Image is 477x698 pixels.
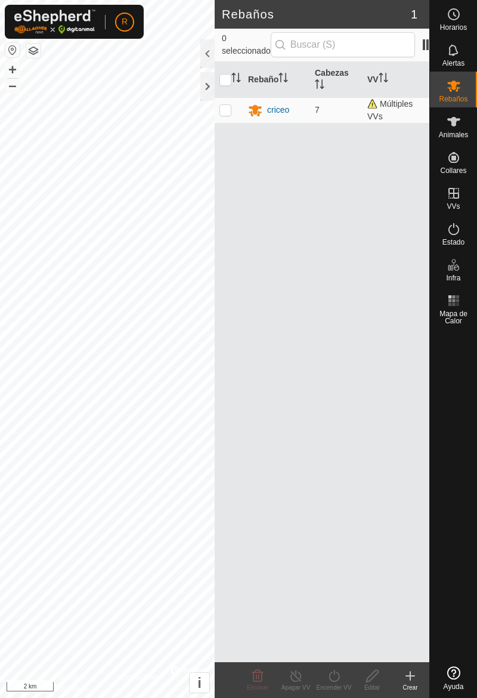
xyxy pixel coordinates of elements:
[14,10,95,34] img: Logo Gallagher
[54,672,107,693] a: Política de Privacidad
[247,684,268,691] span: Eliminar
[315,683,353,692] div: Encender VV
[439,95,467,103] span: Rebaños
[267,104,289,116] div: criceo
[430,662,477,695] a: Ayuda
[433,310,474,325] span: Mapa de Calor
[379,75,388,84] p-sorticon: Activar para ordenar
[447,203,460,210] span: VVs
[271,32,415,57] input: Buscar (S)
[367,99,413,121] span: Múltiples VVs
[278,75,288,84] p-sorticon: Activar para ordenar
[243,62,310,98] th: Rebaño
[310,62,363,98] th: Cabezas
[190,673,209,693] button: i
[26,44,41,58] button: Capas del Mapa
[5,63,20,77] button: +
[391,683,429,692] div: Crear
[315,105,320,115] span: 7
[439,131,468,138] span: Animales
[122,16,128,28] span: R
[440,167,466,174] span: Collares
[5,43,20,57] button: Restablecer Mapa
[222,7,411,21] h2: Rebaños
[197,675,202,691] span: i
[222,32,271,57] span: 0 seleccionado
[363,62,429,98] th: VV
[442,239,464,246] span: Estado
[231,75,241,84] p-sorticon: Activar para ordenar
[353,683,391,692] div: Editar
[5,78,20,92] button: –
[440,24,467,31] span: Horarios
[277,683,315,692] div: Apagar VV
[444,683,464,690] span: Ayuda
[411,5,417,23] span: 1
[446,274,460,282] span: Infra
[121,672,161,693] a: Contáctenos
[315,81,324,91] p-sorticon: Activar para ordenar
[442,60,464,67] span: Alertas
